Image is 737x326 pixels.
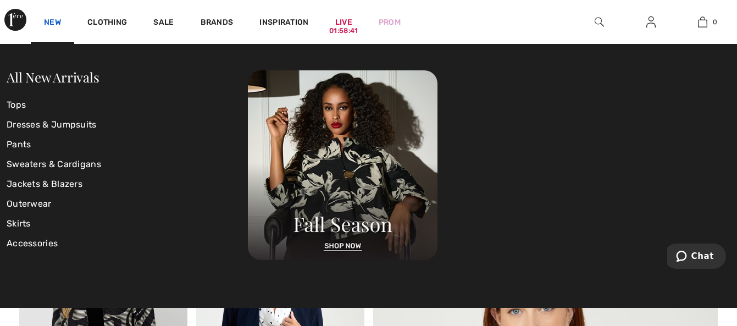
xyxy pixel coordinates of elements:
[4,9,26,31] img: 1ère Avenue
[713,17,717,27] span: 0
[44,18,61,29] a: New
[646,15,656,29] img: My Info
[7,115,248,135] a: Dresses & Jumpsuits
[153,18,174,29] a: Sale
[87,18,127,29] a: Clothing
[7,68,99,86] a: All New Arrivals
[259,18,308,29] span: Inspiration
[698,15,707,29] img: My Bag
[7,234,248,253] a: Accessories
[379,16,401,28] a: Prom
[7,194,248,214] a: Outerwear
[7,214,248,234] a: Skirts
[329,26,358,36] div: 01:58:41
[667,244,726,271] iframe: Opens a widget where you can chat to one of our agents
[7,95,248,115] a: Tops
[7,174,248,194] a: Jackets & Blazers
[7,135,248,154] a: Pants
[201,18,234,29] a: Brands
[248,70,437,260] img: 250825120107_a8d8ca038cac6.jpg
[7,154,248,174] a: Sweaters & Cardigans
[335,16,352,28] a: Live01:58:41
[595,15,604,29] img: search the website
[638,15,664,29] a: Sign In
[677,15,728,29] a: 0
